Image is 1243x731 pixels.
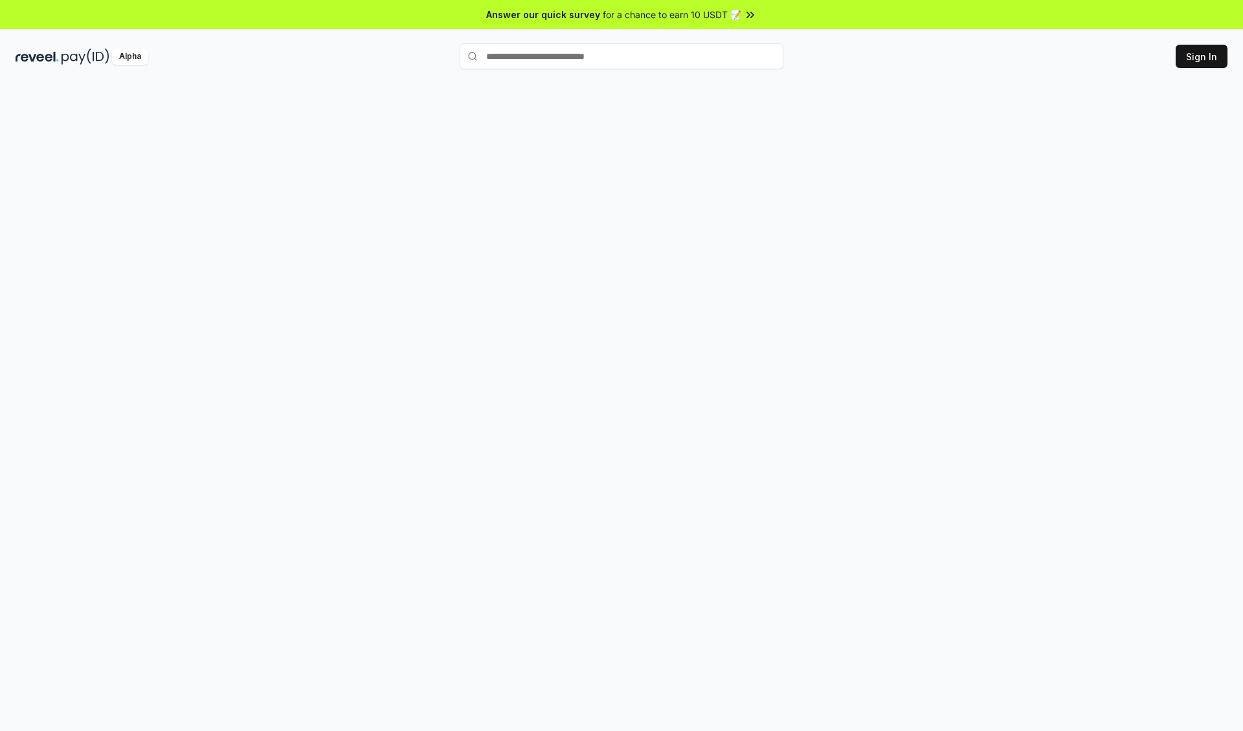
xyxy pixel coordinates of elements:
img: pay_id [62,49,109,65]
button: Sign In [1176,45,1227,68]
img: reveel_dark [16,49,59,65]
span: for a chance to earn 10 USDT 📝 [603,8,741,21]
span: Answer our quick survey [486,8,600,21]
div: Alpha [112,49,148,65]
